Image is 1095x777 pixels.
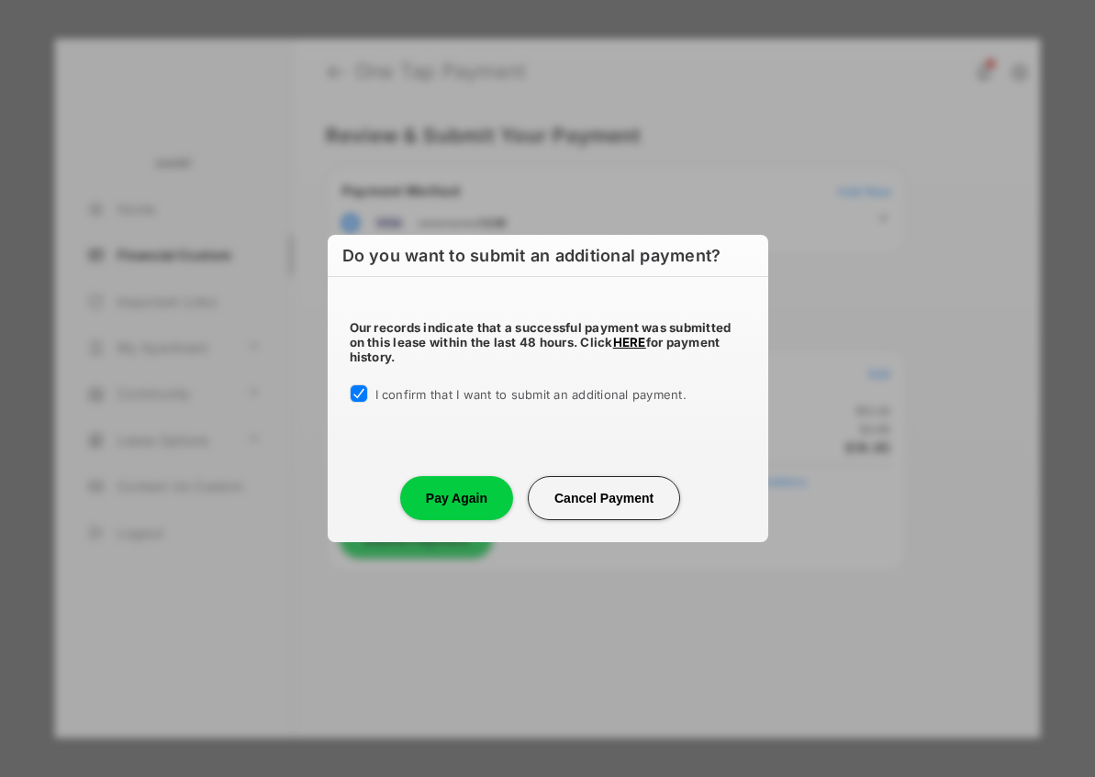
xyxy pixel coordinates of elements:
span: I confirm that I want to submit an additional payment. [375,387,687,402]
button: Cancel Payment [528,476,680,520]
a: HERE [613,335,646,350]
h5: Our records indicate that a successful payment was submitted on this lease within the last 48 hou... [350,320,746,364]
h2: Do you want to submit an additional payment? [328,235,768,277]
button: Pay Again [400,476,513,520]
